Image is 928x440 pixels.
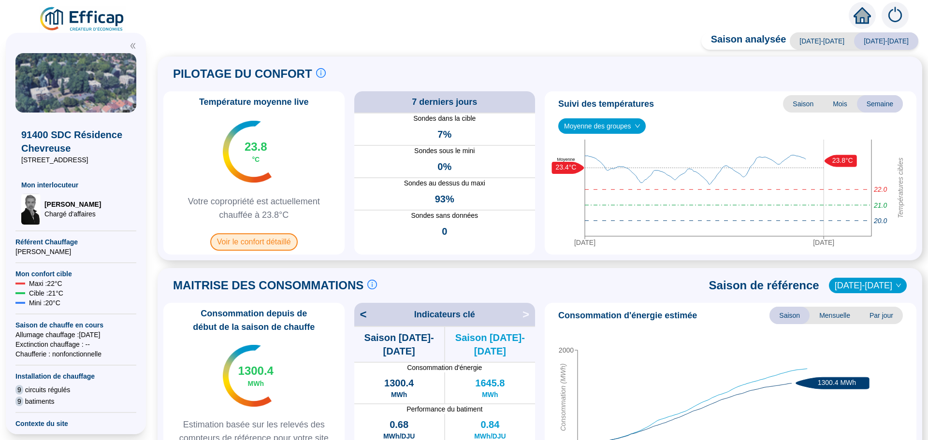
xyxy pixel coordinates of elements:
tspan: 20.0 [873,217,887,225]
span: Installation de chauffage [15,371,136,381]
span: Saison [769,307,810,324]
span: PILOTAGE DU CONFORT [173,66,312,82]
span: °C [252,155,260,164]
span: Cible : 21 °C [29,288,63,298]
span: double-left [130,43,136,49]
text: 23.8°C [832,156,853,164]
span: Saison de référence [709,278,819,293]
span: Voir le confort détaillé [210,233,298,251]
span: Saison [783,95,823,113]
tspan: 22.0 [873,186,887,194]
span: Chargé d'affaires [44,209,101,219]
span: Mon confort cible [15,269,136,279]
span: Consommation d'énergie estimée [558,309,697,322]
span: Mon interlocuteur [21,180,130,190]
span: [PERSON_NAME] [15,247,136,256]
span: Sondes au dessus du maxi [354,178,536,188]
text: 1300.4 MWh [818,379,856,386]
span: [DATE]-[DATE] [854,32,918,50]
span: Performance du batiment [354,404,536,414]
span: Consommation d'énergie [354,363,536,372]
span: MAITRISE DES CONSOMMATIONS [173,278,363,293]
span: 91400 SDC Résidence Chevreuse [21,128,130,155]
img: alerts [882,2,909,29]
span: Saison de chauffe en cours [15,320,136,330]
span: [PERSON_NAME] [44,199,101,209]
span: down [896,283,901,288]
span: 9 [15,397,23,406]
span: Contexte du site [15,419,136,428]
span: Semaine [857,95,903,113]
span: 0% [437,160,451,173]
span: 23.8 [245,139,267,155]
span: Par jour [860,307,903,324]
span: 0.84 [480,418,499,431]
tspan: Consommation (MWh) [559,364,567,431]
span: MWh [248,379,264,388]
span: Chaufferie : non fonctionnelle [15,349,136,359]
span: 1645.8 [475,376,505,390]
span: Référent Chauffage [15,237,136,247]
span: Exctinction chauffage : -- [15,340,136,349]
tspan: 21.0 [873,201,887,209]
span: Mini : 20 °C [29,298,60,308]
span: down [635,123,640,129]
span: 93% [435,192,454,206]
span: < [354,307,367,322]
tspan: [DATE] [574,239,595,246]
span: 1300.4 [238,363,274,379]
text: Moyenne [557,157,575,162]
span: 1300.4 [384,376,414,390]
span: info-circle [367,280,377,289]
img: indicateur températures [223,345,272,407]
span: Mensuelle [810,307,860,324]
img: efficap energie logo [39,6,126,33]
span: 0 [442,225,447,238]
span: 0.68 [390,418,408,431]
span: Consommation depuis de début de la saison de chauffe [167,307,341,334]
span: batiments [25,397,55,406]
span: Sondes sans données [354,211,536,221]
tspan: [DATE] [813,239,834,246]
span: Sondes dans la cible [354,114,536,124]
tspan: Températures cibles [897,158,904,219]
span: 7 derniers jours [412,95,477,109]
span: 2022-2023 [835,278,901,293]
span: Maxi : 22 °C [29,279,62,288]
span: Mois [823,95,857,113]
span: Saison [DATE]-[DATE] [445,331,535,358]
span: MWh [391,390,407,399]
span: home [854,7,871,24]
span: 7% [437,128,451,141]
span: Allumage chauffage : [DATE] [15,330,136,340]
span: info-circle [316,68,326,78]
span: [DATE]-[DATE] [790,32,854,50]
span: Température moyenne live [193,95,315,109]
span: Votre copropriété est actuellement chauffée à 23.8°C [167,195,341,222]
img: indicateur températures [223,121,272,183]
span: [STREET_ADDRESS] [21,155,130,165]
text: 23.4°C [556,164,577,171]
span: > [522,307,535,322]
span: Indicateurs clé [414,308,475,321]
span: 9 [15,385,23,395]
span: circuits régulés [25,385,70,395]
img: Chargé d'affaires [21,194,41,225]
span: Sondes sous le mini [354,146,536,156]
span: Moyenne des groupes [564,119,640,133]
tspan: 2000 [559,346,574,354]
span: Saison [DATE]-[DATE] [354,331,444,358]
span: Suivi des températures [558,97,654,111]
span: MWh [482,390,498,399]
span: Saison analysée [701,32,786,50]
